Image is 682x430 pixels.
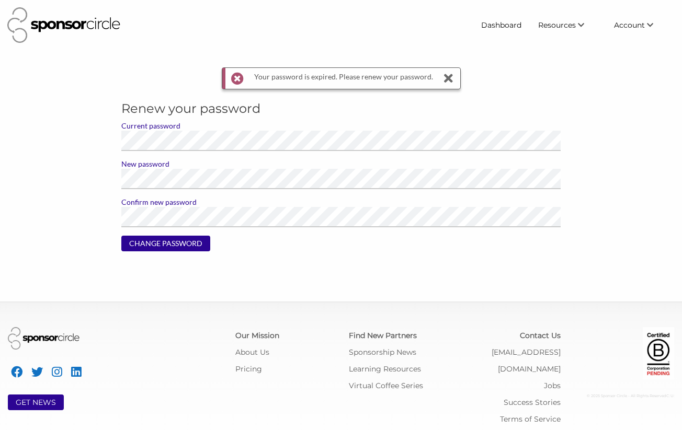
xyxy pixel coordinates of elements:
[121,100,560,118] h4: Renew your password
[121,236,210,251] input: CHANGE PASSWORD
[504,398,561,407] a: Success Stories
[349,331,417,340] a: Find New Partners
[606,16,675,34] li: Account
[544,381,561,390] a: Jobs
[520,331,561,340] a: Contact Us
[666,393,674,398] span: C: U:
[7,7,120,43] img: Sponsor Circle Logo
[576,388,674,404] div: © 2025 Sponsor Circle - All Rights Reserved
[16,398,56,407] a: GET NEWS
[538,20,576,30] span: Resources
[614,20,645,30] span: Account
[643,327,674,379] img: Certified Corporation Pending Logo
[349,347,416,357] a: Sponsorship News
[235,347,269,357] a: About Us
[349,364,421,374] a: Learning Resources
[121,197,560,207] label: Confirm new password
[254,68,433,89] div: Your password is expired. Please renew your password.
[349,381,423,390] a: Virtual Coffee Series
[8,327,79,350] img: Sponsor Circle Logo
[235,364,262,374] a: Pricing
[492,347,561,374] a: [EMAIL_ADDRESS][DOMAIN_NAME]
[530,16,606,34] li: Resources
[500,414,561,424] a: Terms of Service
[235,331,279,340] a: Our Mission
[473,16,530,34] a: Dashboard
[121,159,560,169] label: New password
[121,121,560,131] label: Current password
